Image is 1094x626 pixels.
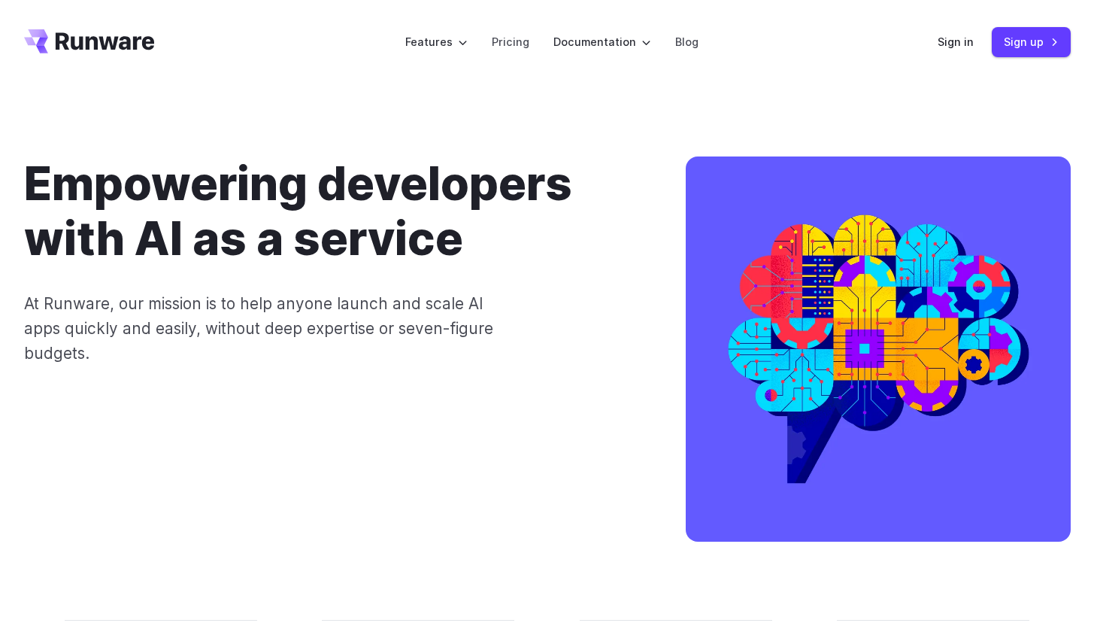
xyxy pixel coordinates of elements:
[938,33,974,50] a: Sign in
[24,156,638,267] h1: Empowering developers with AI as a service
[686,156,1071,542] img: A colorful illustration of a brain made up of circuit boards
[24,291,515,366] p: At Runware, our mission is to help anyone launch and scale AI apps quickly and easily, without de...
[992,27,1071,56] a: Sign up
[553,33,651,50] label: Documentation
[405,33,468,50] label: Features
[675,33,699,50] a: Blog
[24,29,155,53] a: Go to /
[492,33,529,50] a: Pricing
